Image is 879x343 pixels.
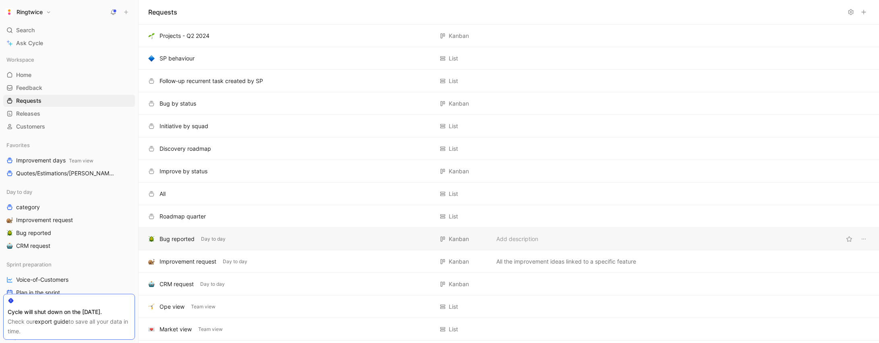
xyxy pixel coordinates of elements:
[199,281,226,288] button: Day to day
[139,318,879,341] div: 💌Market viewTeam viewListView actions
[16,110,40,118] span: Releases
[147,279,156,289] button: 🤖
[6,260,52,268] span: Sprint preparation
[495,234,540,244] button: Add description
[191,303,216,311] span: Team view
[449,144,458,154] div: List
[160,31,209,41] div: Projects - Q2 2024
[3,37,135,49] a: Ask Cycle
[147,234,156,244] button: 🪲
[3,201,135,213] a: category
[6,217,13,223] img: 🐌
[449,234,469,244] div: Kanban
[3,82,135,94] a: Feedback
[69,158,93,164] span: Team view
[3,186,135,252] div: Day to daycategory🐌Improvement request🪲Bug reported🤖CRM request
[16,123,45,131] span: Customers
[148,33,155,39] img: 🌱
[148,281,155,287] img: 🤖
[148,55,155,62] img: 🔷
[148,304,155,310] img: 🤸
[148,236,155,242] img: 🪲
[16,216,73,224] span: Improvement request
[160,324,192,334] div: Market view
[3,274,135,286] a: Voice-of-Customers
[5,215,15,225] button: 🐌
[495,257,638,266] button: All the improvement ideas linked to a specific feature
[160,257,216,266] div: Improvement request
[16,242,50,250] span: CRM request
[148,326,155,333] img: 💌
[3,108,135,120] a: Releases
[3,24,135,36] div: Search
[3,154,135,166] a: Improvement daysTeam view
[449,76,458,86] div: List
[449,302,458,312] div: List
[147,54,156,63] button: 🔷
[16,276,68,284] span: Voice-of-Customers
[160,302,185,312] div: Ope view
[160,279,194,289] div: CRM request
[5,241,15,251] button: 🤖
[16,97,41,105] span: Requests
[147,324,156,334] button: 💌
[189,303,217,310] button: Team view
[3,95,135,107] a: Requests
[6,243,13,249] img: 🤖
[200,280,225,288] span: Day to day
[221,258,249,265] button: Day to day
[449,324,458,334] div: List
[496,257,636,266] span: All the improvement ideas linked to a specific feature
[16,84,42,92] span: Feedback
[449,121,458,131] div: List
[3,240,135,252] a: 🤖CRM request
[16,71,31,79] span: Home
[197,326,224,333] button: Team view
[3,214,135,226] a: 🐌Improvement request
[449,257,469,266] div: Kanban
[160,144,211,154] div: Discovery roadmap
[449,99,469,108] div: Kanban
[449,31,469,41] div: Kanban
[160,76,263,86] div: Follow-up recurrent task created by SP
[6,230,13,236] img: 🪲
[6,56,34,64] span: Workspace
[6,188,32,196] span: Day to day
[139,273,879,295] div: 🤖CRM requestDay to dayKanbanView actions
[6,141,30,149] span: Favorites
[198,325,223,333] span: Team view
[139,228,879,250] div: 🪲Bug reportedDay to dayKanbanAdd descriptionView actions
[160,121,208,131] div: Initiative by squad
[16,38,43,48] span: Ask Cycle
[147,302,156,312] button: 🤸
[449,189,458,199] div: List
[3,258,135,324] div: Sprint preparationVoice-of-CustomersPlan in the sprint♟️Candidate for next sprint🤖Grooming
[160,234,195,244] div: Bug reported
[139,25,879,47] div: 🌱Projects - Q2 2024KanbanView actions
[139,205,879,228] div: Roadmap quarterListView actions
[496,234,538,244] span: Add description
[3,6,53,18] button: RingtwiceRingtwice
[160,54,195,63] div: SP behaviour
[160,212,206,221] div: Roadmap quarter
[17,8,43,16] h1: Ringtwice
[3,167,135,179] a: Quotes/Estimations/[PERSON_NAME]
[3,287,135,299] a: Plan in the sprint
[3,69,135,81] a: Home
[139,137,879,160] div: Discovery roadmapListView actions
[3,139,135,151] div: Favorites
[160,99,196,108] div: Bug by status
[148,258,155,265] img: 🐌
[139,295,879,318] div: 🤸Ope viewTeam viewListView actions
[201,235,226,243] span: Day to day
[16,203,40,211] span: category
[449,166,469,176] div: Kanban
[139,250,879,273] div: 🐌Improvement requestDay to dayKanbanAll the improvement ideas linked to a specific featureView ac...
[16,156,93,165] span: Improvement days
[139,47,879,70] div: 🔷SP behaviourListView actions
[148,7,177,17] h1: Requests
[3,227,135,239] a: 🪲Bug reported
[449,279,469,289] div: Kanban
[16,229,51,237] span: Bug reported
[3,54,135,66] div: Workspace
